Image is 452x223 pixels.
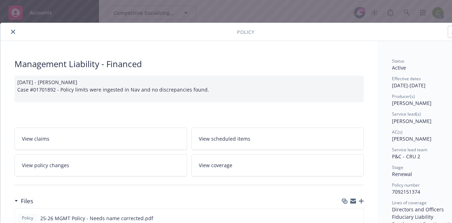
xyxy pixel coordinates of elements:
[392,200,427,206] span: Lines of coverage
[392,64,406,71] span: Active
[392,118,432,124] span: [PERSON_NAME]
[392,100,432,106] span: [PERSON_NAME]
[14,128,187,150] a: View claims
[40,215,153,222] span: 25-26 MGMT Policy - Needs name corrected.pdf
[392,188,420,195] span: 7092151374
[392,129,403,135] span: AC(s)
[392,153,420,160] span: P&C - CRU 2
[191,128,364,150] a: View scheduled items
[191,154,364,176] a: View coverage
[392,76,421,82] span: Effective dates
[392,182,420,188] span: Policy number
[14,76,364,102] div: [DATE] - [PERSON_NAME] Case #01701892 - Policy limits were ingested in Nav and no discrepancies f...
[20,215,35,221] span: Policy
[21,196,33,206] h3: Files
[392,171,412,177] span: Renewal
[354,215,361,222] button: preview file
[199,162,232,169] span: View coverage
[392,135,432,142] span: [PERSON_NAME]
[14,58,364,70] div: Management Liability - Financed
[14,154,187,176] a: View policy changes
[237,28,254,36] span: Policy
[392,164,403,170] span: Stage
[22,135,49,142] span: View claims
[392,58,404,64] span: Status
[14,196,33,206] div: Files
[199,135,250,142] span: View scheduled items
[22,162,69,169] span: View policy changes
[9,28,17,36] button: close
[392,111,421,117] span: Service lead(s)
[392,147,427,153] span: Service lead team
[343,215,349,222] button: download file
[392,93,415,99] span: Producer(s)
